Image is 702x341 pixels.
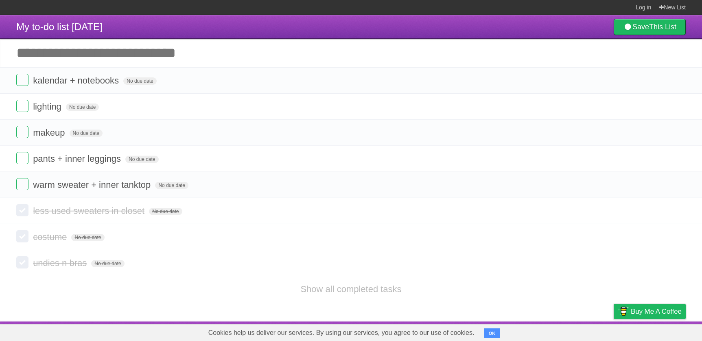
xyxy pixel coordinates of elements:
[33,75,121,86] span: kalendar + notebooks
[484,328,500,338] button: OK
[618,304,629,318] img: Buy me a coffee
[603,323,624,339] a: Privacy
[33,180,153,190] span: warm sweater + inner tanktop
[149,208,182,215] span: No due date
[71,234,104,241] span: No due date
[634,323,686,339] a: Suggest a feature
[33,258,89,268] span: undies n bras
[16,126,28,138] label: Done
[33,154,123,164] span: pants + inner leggings
[16,230,28,242] label: Done
[123,77,156,85] span: No due date
[16,152,28,164] label: Done
[614,19,686,35] a: SaveThis List
[155,182,188,189] span: No due date
[33,101,63,112] span: lighting
[70,130,103,137] span: No due date
[16,204,28,216] label: Done
[33,232,69,242] span: costume
[300,284,401,294] a: Show all completed tasks
[614,304,686,319] a: Buy me a coffee
[33,206,147,216] span: less used sweaters in closet
[66,103,99,111] span: No due date
[649,23,676,31] b: This List
[575,323,593,339] a: Terms
[505,323,523,339] a: About
[631,304,682,319] span: Buy me a coffee
[16,100,28,112] label: Done
[16,178,28,190] label: Done
[16,21,103,32] span: My to-do list [DATE]
[16,74,28,86] label: Done
[33,128,67,138] span: makeup
[532,323,565,339] a: Developers
[200,325,483,341] span: Cookies help us deliver our services. By using our services, you agree to our use of cookies.
[125,156,158,163] span: No due date
[91,260,124,267] span: No due date
[16,256,28,268] label: Done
